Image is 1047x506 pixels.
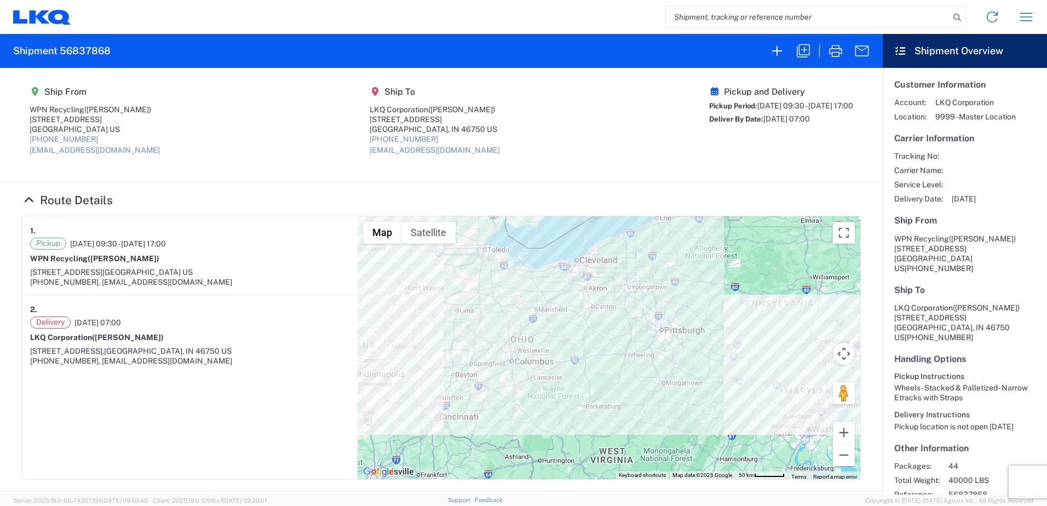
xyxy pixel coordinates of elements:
[833,343,855,365] button: Map camera controls
[894,422,1036,432] div: Pickup location is not open [DATE]
[935,112,1016,122] span: 9999 - Master Location
[709,115,763,123] span: Deliver By Date:
[370,124,500,134] div: [GEOGRAPHIC_DATA], IN 46750 US
[948,461,1042,471] span: 44
[666,7,950,27] input: Shipment, tracking or reference number
[883,34,1047,68] header: Shipment Overview
[448,497,475,503] a: Support
[757,101,853,110] span: [DATE] 09:30 - [DATE] 17:00
[894,194,943,204] span: Delivery Date:
[74,318,121,327] span: [DATE] 07:00
[102,268,193,277] span: [GEOGRAPHIC_DATA] US
[13,44,111,58] h2: Shipment 56837868
[360,465,396,479] a: Open this area in Google Maps (opens a new window)
[475,497,503,503] a: Feedback
[894,410,1036,419] h6: Delivery Instructions
[894,303,1020,322] span: LKQ Corporation [STREET_ADDRESS]
[88,254,159,263] span: ([PERSON_NAME])
[709,87,853,97] h5: Pickup and Delivery
[222,497,267,504] span: [DATE] 09:39:01
[370,114,500,124] div: [STREET_ADDRESS]
[948,475,1042,485] span: 40000 LBS
[30,254,159,263] strong: WPN Recycling
[370,146,500,154] a: [EMAIL_ADDRESS][DOMAIN_NAME]
[763,114,810,123] span: [DATE] 07:00
[952,194,976,204] span: [DATE]
[894,215,1036,226] h5: Ship From
[894,461,940,471] span: Packages:
[30,333,164,342] strong: LKQ Corporation
[894,133,1036,143] h5: Carrier Information
[30,347,104,355] span: [STREET_ADDRESS],
[739,472,754,478] span: 50 km
[865,496,1034,505] span: Copyright © [DATE]-[DATE] Agistix Inc., All Rights Reserved
[905,264,973,273] span: [PHONE_NUMBER]
[894,383,1036,403] div: Wheels - Stacked & Palletized - Narrow Etracks with Straps
[13,497,148,504] span: Server: 2025.19.0-91c74307f99
[92,333,164,342] span: ([PERSON_NAME])
[905,333,973,342] span: [PHONE_NUMBER]
[894,180,943,189] span: Service Level:
[833,382,855,404] button: Drag Pegman onto the map to open Street View
[370,87,500,97] h5: Ship To
[709,102,757,110] span: Pickup Period:
[30,224,36,238] strong: 1.
[363,222,401,244] button: Show street map
[894,475,940,485] span: Total Weight:
[894,244,967,253] span: [STREET_ADDRESS]
[30,114,160,124] div: [STREET_ADDRESS]
[30,303,37,317] strong: 2.
[30,146,160,154] a: [EMAIL_ADDRESS][DOMAIN_NAME]
[949,234,1016,243] span: ([PERSON_NAME])
[894,97,927,107] span: Account:
[30,105,160,114] div: WPN Recycling
[30,268,102,277] span: [STREET_ADDRESS]
[894,285,1036,295] h5: Ship To
[894,303,1036,342] address: [GEOGRAPHIC_DATA], IN 46750 US
[30,356,350,366] div: [PHONE_NUMBER], [EMAIL_ADDRESS][DOMAIN_NAME]
[30,238,66,250] span: Pickup
[30,87,160,97] h5: Ship From
[894,165,943,175] span: Carrier Name:
[894,354,1036,364] h5: Handling Options
[953,303,1020,312] span: ([PERSON_NAME])
[102,497,148,504] span: [DATE] 09:50:40
[84,105,151,114] span: ([PERSON_NAME])
[428,105,495,114] span: ([PERSON_NAME])
[735,472,788,479] button: Map Scale: 50 km per 52 pixels
[935,97,1016,107] span: LKQ Corporation
[360,465,396,479] img: Google
[894,234,949,243] span: WPN Recycling
[30,135,98,143] a: [PHONE_NUMBER]
[948,490,1042,499] span: 56837868
[70,239,166,249] span: [DATE] 09:30 - [DATE] 17:00
[104,347,232,355] span: [GEOGRAPHIC_DATA], IN 46750 US
[30,124,160,134] div: [GEOGRAPHIC_DATA] US
[813,474,857,480] a: Report a map error
[401,222,456,244] button: Show satellite imagery
[153,497,267,504] span: Client: 2025.19.0-129fbcf
[894,79,1036,90] h5: Customer Information
[894,234,1036,273] address: [GEOGRAPHIC_DATA] US
[833,422,855,444] button: Zoom in
[894,151,943,161] span: Tracking No:
[30,317,71,329] span: Delivery
[672,472,732,478] span: Map data ©2025 Google
[894,112,927,122] span: Location:
[791,474,807,480] a: Terms
[833,444,855,466] button: Zoom out
[370,105,500,114] div: LKQ Corporation
[894,490,940,499] span: Reference:
[22,193,113,207] a: Hide Details
[894,443,1036,453] h5: Other Information
[30,277,350,287] div: [PHONE_NUMBER], [EMAIL_ADDRESS][DOMAIN_NAME]
[370,135,438,143] a: [PHONE_NUMBER]
[833,222,855,244] button: Toggle fullscreen view
[619,472,666,479] button: Keyboard shortcuts
[894,372,1036,381] h6: Pickup Instructions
